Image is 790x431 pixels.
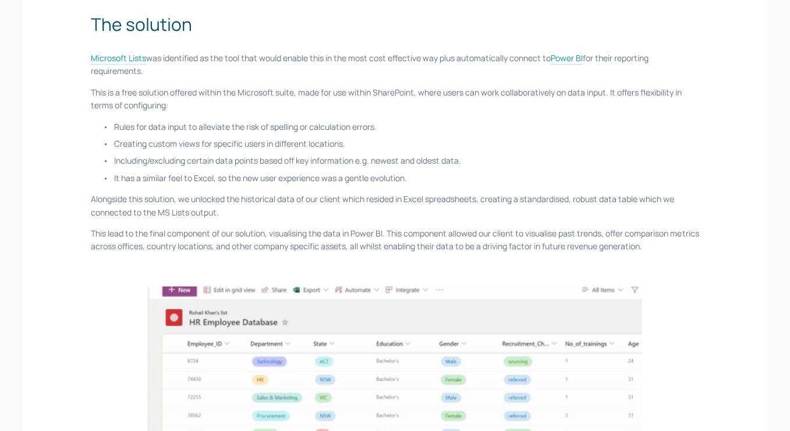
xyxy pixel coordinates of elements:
[91,86,699,112] p: This is a free solution offered within the Microsoft suite, made for use within SharePoint, where...
[91,227,699,266] p: This lead to the final component of our solution, visualising the data in Power BI. This componen...
[114,137,699,150] p: Creating custom views for specific users in different locations.
[91,52,699,78] p: was identified as the tool that would enable this in the most cost effective way plus automatical...
[551,52,583,65] a: Power BI
[114,121,699,133] p: Rules for data input to alleviate the risk of spelling or calculation errors.
[91,11,699,37] h2: The solution
[91,52,146,65] a: Microsoft Lists
[114,154,699,167] p: Including/excluding certain data points based off key information e.g. newest and oldest data.
[91,193,699,219] p: Alongside this solution, we unlocked the historical data of our client which resided in Excel spr...
[114,172,699,185] p: It has a similar feel to Excel, so the new user experience was a gentle evolution.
